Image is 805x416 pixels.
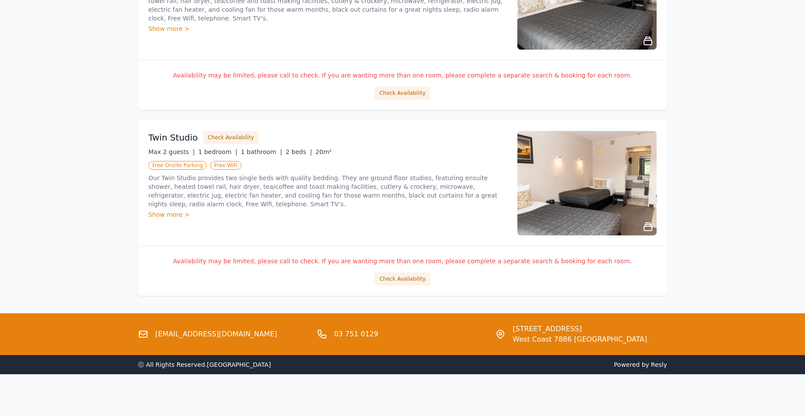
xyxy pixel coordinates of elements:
span: 2 beds | [285,148,312,155]
span: Powered by [406,360,667,369]
a: Resly [651,361,667,368]
p: Our Twin Studio provides two single beds with quality bedding. They are ground floor studios, fea... [148,174,507,208]
span: West Coast 7886 [GEOGRAPHIC_DATA] [513,334,647,345]
a: [EMAIL_ADDRESS][DOMAIN_NAME] [155,329,277,339]
button: Check Availability [375,272,430,285]
span: Free Onsite Parking [148,161,207,170]
span: 1 bedroom | [198,148,238,155]
button: Check Availability [375,87,430,100]
span: Max 2 guests | [148,148,195,155]
a: 03 751 0129 [334,329,379,339]
p: Availability may be limited, please call to check. If you are wanting more than one room, please ... [148,257,657,265]
p: Availability may be limited, please call to check. If you are wanting more than one room, please ... [148,71,657,80]
span: ⓒ All Rights Reserved. [GEOGRAPHIC_DATA] [138,361,271,368]
h3: Twin Studio [148,131,198,144]
div: Show more > [148,210,507,219]
div: Show more > [148,24,507,33]
span: Free WiFi [210,161,241,170]
span: [STREET_ADDRESS] [513,324,647,334]
span: 20m² [315,148,332,155]
span: 1 bathroom | [241,148,282,155]
button: Check Availability [203,131,259,144]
